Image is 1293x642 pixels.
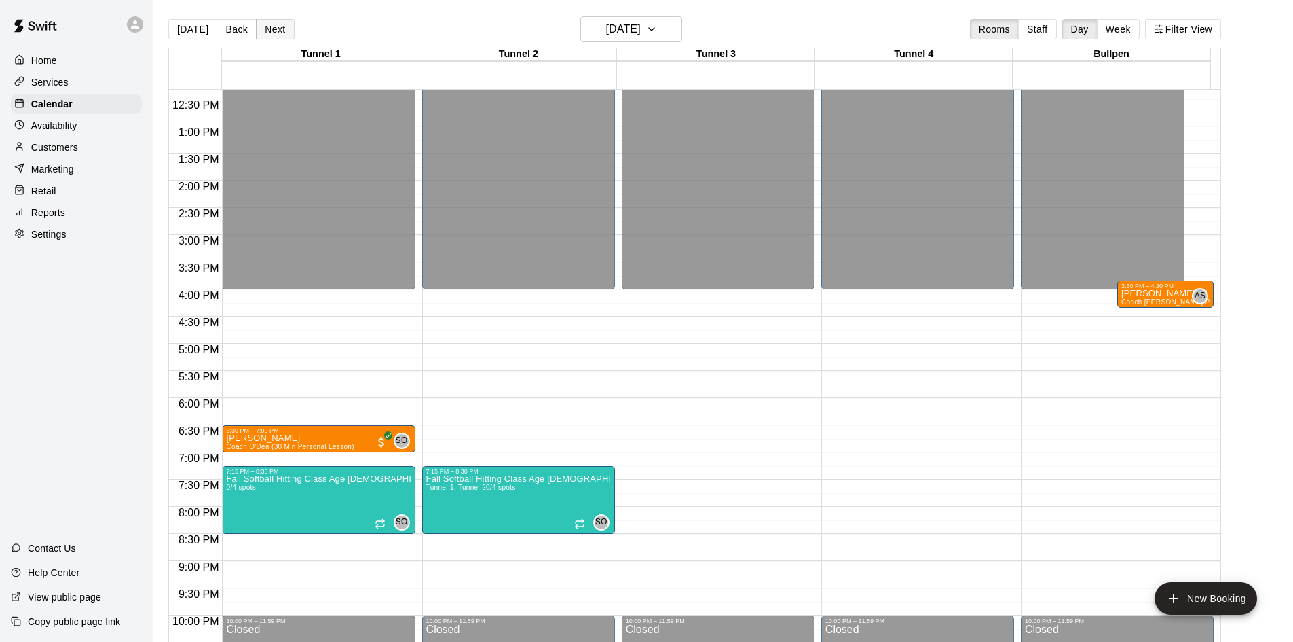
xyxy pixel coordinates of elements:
span: 4:30 PM [175,317,223,328]
button: add [1155,582,1257,615]
div: 7:15 PM – 8:30 PM [226,468,411,475]
p: Home [31,54,57,67]
p: Settings [31,228,67,241]
div: 10:00 PM – 11:59 PM [426,618,611,624]
span: 12:30 PM [169,99,222,111]
span: 0/4 spots filled [486,484,516,491]
div: 7:15 PM – 8:30 PM: Fall Softball Hitting Class Age 13 and Older [422,466,615,534]
a: Availability [11,115,142,136]
p: Help Center [28,566,79,579]
span: SO [396,516,408,529]
button: Back [217,19,257,39]
span: Shaun ODea [399,433,410,449]
a: Services [11,72,142,92]
button: Rooms [970,19,1019,39]
div: Tunnel 1 [222,48,419,61]
span: 7:00 PM [175,452,223,464]
p: Marketing [31,162,74,176]
button: Staff [1018,19,1057,39]
div: Shaun ODea [593,514,610,531]
span: 3:00 PM [175,235,223,247]
span: Coach O'Dea (30 Min Personal Lesson) [226,443,354,450]
div: Shaun ODea [394,433,410,449]
span: 10:00 PM [169,616,222,627]
button: Week [1097,19,1140,39]
span: 6:30 PM [175,425,223,437]
div: 10:00 PM – 11:59 PM [226,618,411,624]
p: Retail [31,184,56,198]
div: 3:50 PM – 4:20 PM: Madison Lind w/ Schmalfeldt [1117,281,1214,308]
span: 0/4 spots filled [226,484,256,491]
span: Shaun ODea [399,514,410,531]
div: 6:30 PM – 7:00 PM [226,427,411,434]
a: Retail [11,181,142,201]
div: Shaun ODea [394,514,410,531]
span: 1:00 PM [175,126,223,138]
div: 6:30 PM – 7:00 PM: Nolan Pattengale [222,425,415,452]
button: [DATE] [168,19,217,39]
span: 5:00 PM [175,344,223,355]
span: Tunnel 1, Tunnel 2 [426,484,486,491]
div: Tunnel 2 [419,48,617,61]
p: Copy public page link [28,615,120,628]
p: Customers [31,141,78,154]
button: Next [256,19,294,39]
button: [DATE] [580,16,682,42]
span: 1:30 PM [175,154,223,165]
a: Customers [11,137,142,158]
span: 3:30 PM [175,262,223,274]
span: Recurring event [375,518,386,529]
a: Reports [11,202,142,223]
span: 4:00 PM [175,289,223,301]
a: Settings [11,224,142,245]
span: All customers have paid [375,435,388,449]
span: 9:00 PM [175,561,223,573]
p: View public page [28,590,101,604]
span: 5:30 PM [175,371,223,382]
span: Shaun ODea [599,514,610,531]
button: Day [1062,19,1098,39]
div: 3:50 PM – 4:20 PM [1121,283,1210,289]
span: Recurring event [574,518,585,529]
a: Home [11,50,142,71]
span: 8:30 PM [175,534,223,546]
div: Tunnel 3 [617,48,814,61]
span: SO [396,434,408,448]
h6: [DATE] [606,20,641,39]
p: Availability [31,119,77,132]
span: 8:00 PM [175,507,223,518]
div: 10:00 PM – 11:59 PM [825,618,1010,624]
div: 10:00 PM – 11:59 PM [1025,618,1210,624]
div: Bullpen [1013,48,1210,61]
span: 2:00 PM [175,181,223,192]
span: AS [1195,289,1206,303]
button: Filter View [1145,19,1221,39]
span: Ashley Schmalfeldt [1197,288,1208,304]
span: 6:00 PM [175,398,223,410]
div: 10:00 PM – 11:59 PM [626,618,810,624]
span: 9:30 PM [175,588,223,600]
span: 7:30 PM [175,480,223,491]
div: 7:15 PM – 8:30 PM: Fall Softball Hitting Class Age 13 and Older [222,466,415,534]
p: Contact Us [28,541,76,555]
p: Calendar [31,97,73,111]
p: Reports [31,206,65,219]
span: 2:30 PM [175,208,223,219]
div: 7:15 PM – 8:30 PM [426,468,611,475]
p: Services [31,75,69,89]
div: Ashley Schmalfeldt [1192,288,1208,304]
a: Calendar [11,94,142,114]
div: Tunnel 4 [815,48,1013,61]
span: SO [595,516,607,529]
a: Marketing [11,159,142,179]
